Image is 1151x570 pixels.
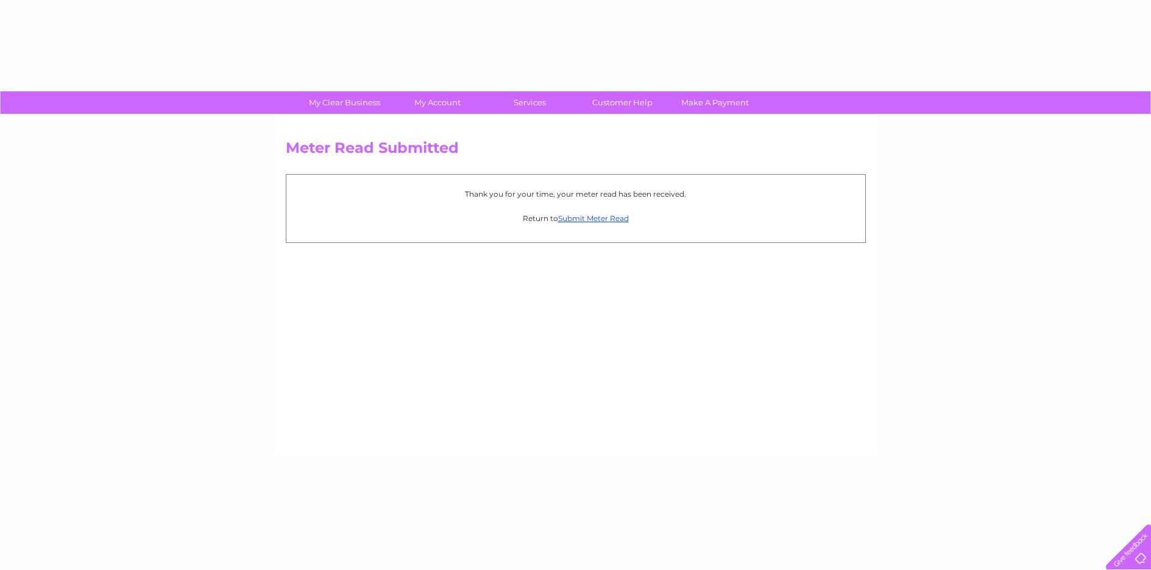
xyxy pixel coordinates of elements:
a: Make A Payment [665,91,765,114]
a: Services [480,91,580,114]
p: Thank you for your time, your meter read has been received. [292,188,859,200]
a: My Account [387,91,487,114]
p: Return to [292,213,859,224]
a: Submit Meter Read [558,214,629,223]
a: My Clear Business [294,91,395,114]
h2: Meter Read Submitted [286,139,866,163]
a: Customer Help [572,91,673,114]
